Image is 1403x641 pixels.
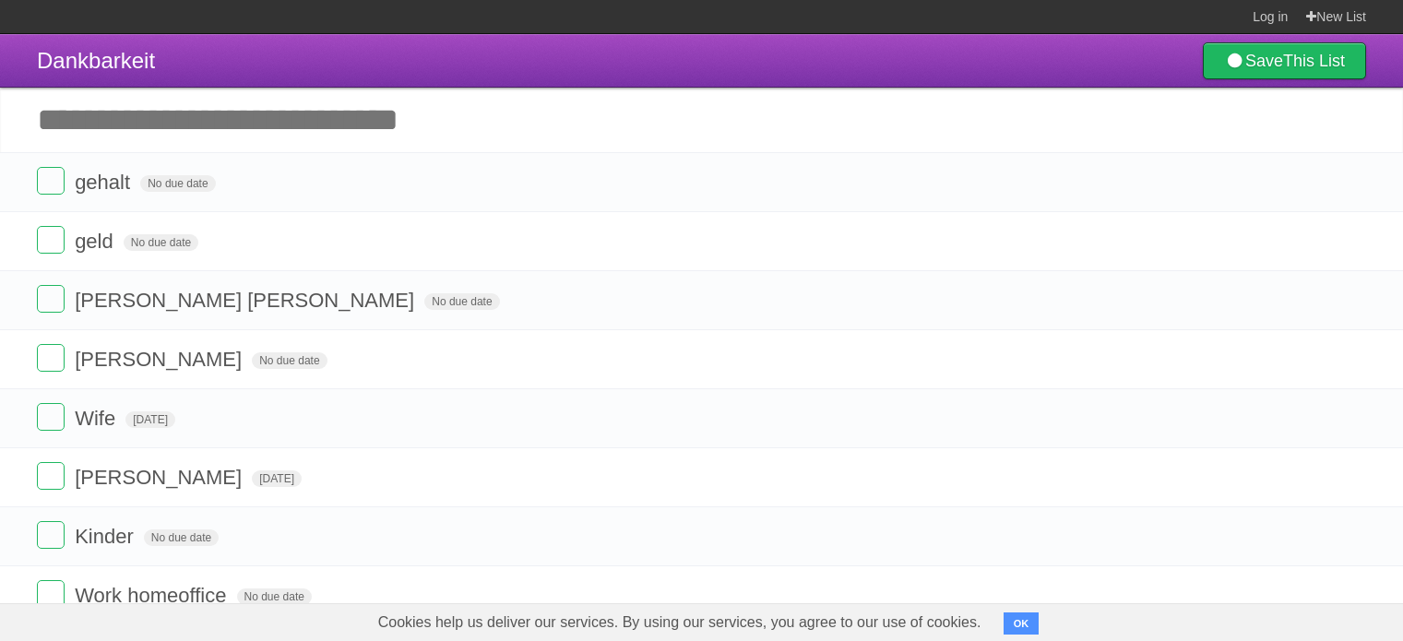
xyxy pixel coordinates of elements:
label: Done [37,403,65,431]
label: Done [37,285,65,313]
span: [DATE] [125,411,175,428]
button: OK [1004,612,1040,635]
label: Done [37,462,65,490]
a: SaveThis List [1203,42,1366,79]
span: Cookies help us deliver our services. By using our services, you agree to our use of cookies. [360,604,1000,641]
span: [PERSON_NAME] [75,466,246,489]
label: Done [37,167,65,195]
label: Done [37,521,65,549]
span: geld [75,230,118,253]
span: No due date [237,588,312,605]
span: [DATE] [252,470,302,487]
span: [PERSON_NAME] [PERSON_NAME] [75,289,419,312]
span: Work homeoffice [75,584,231,607]
label: Done [37,226,65,254]
span: gehalt [75,171,135,194]
span: No due date [252,352,327,369]
span: [PERSON_NAME] [75,348,246,371]
span: Dankbarkeit [37,48,155,73]
label: Done [37,344,65,372]
span: No due date [140,175,215,192]
span: No due date [124,234,198,251]
span: No due date [424,293,499,310]
span: Wife [75,407,120,430]
label: Done [37,580,65,608]
span: No due date [144,529,219,546]
b: This List [1283,52,1345,70]
span: Kinder [75,525,138,548]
